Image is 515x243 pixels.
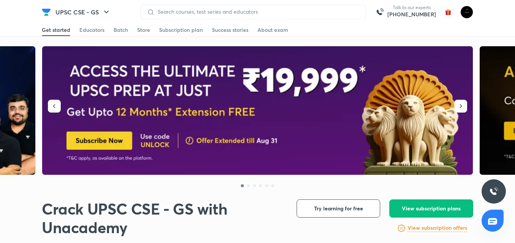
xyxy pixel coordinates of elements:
[42,24,70,36] a: Get started
[489,187,498,196] img: ttu
[42,199,284,237] h1: Crack UPSC CSE - GS with Unacademy
[51,5,115,20] button: UPSC CSE - GS
[442,6,454,18] img: avatar
[389,199,473,218] button: View subscription plans
[372,5,387,20] img: call-us
[137,24,150,36] a: Store
[42,8,51,17] img: Company Logo
[257,26,288,34] div: About exam
[159,26,203,34] div: Subscription plan
[387,5,436,11] p: Talk to our experts
[212,24,248,36] a: Success stories
[257,24,288,36] a: About exam
[137,26,150,34] div: Store
[402,205,461,212] span: View subscription plans
[114,24,128,36] a: Batch
[408,224,467,232] h6: View subscription offers
[155,9,360,15] input: Search courses, test series and educators
[408,224,467,233] a: View subscription offers
[42,26,70,34] div: Get started
[387,11,436,18] a: [PHONE_NUMBER]
[79,26,104,34] div: Educators
[159,24,203,36] a: Subscription plan
[114,26,128,34] div: Batch
[79,24,104,36] a: Educators
[314,205,363,212] span: Try learning for free
[212,26,248,34] div: Success stories
[297,199,380,218] button: Try learning for free
[460,6,473,19] img: karan bhuva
